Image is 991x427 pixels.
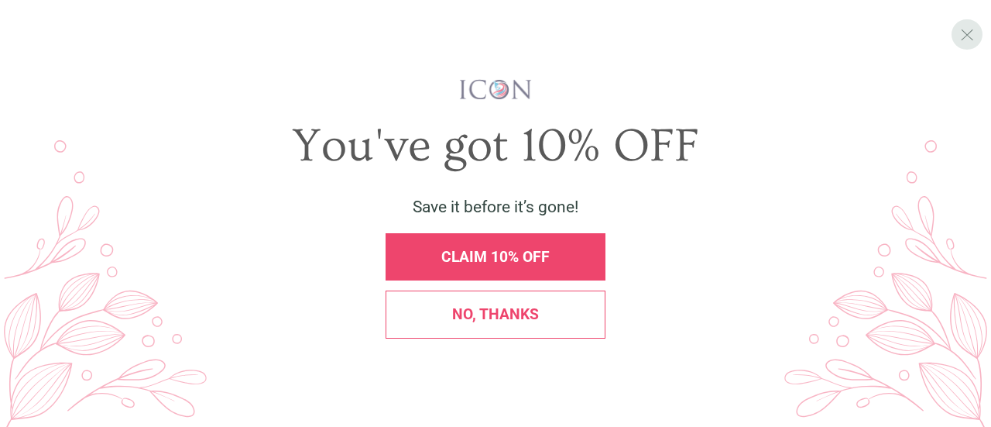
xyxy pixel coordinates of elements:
img: iconwallstickersl_1754656298800.png [458,78,534,101]
span: X [960,24,974,44]
span: CLAIM 10% OFF [441,248,550,266]
span: Save it before it’s gone! [413,198,578,216]
span: You've got 10% OFF [292,119,699,173]
span: No, thanks [452,305,539,323]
